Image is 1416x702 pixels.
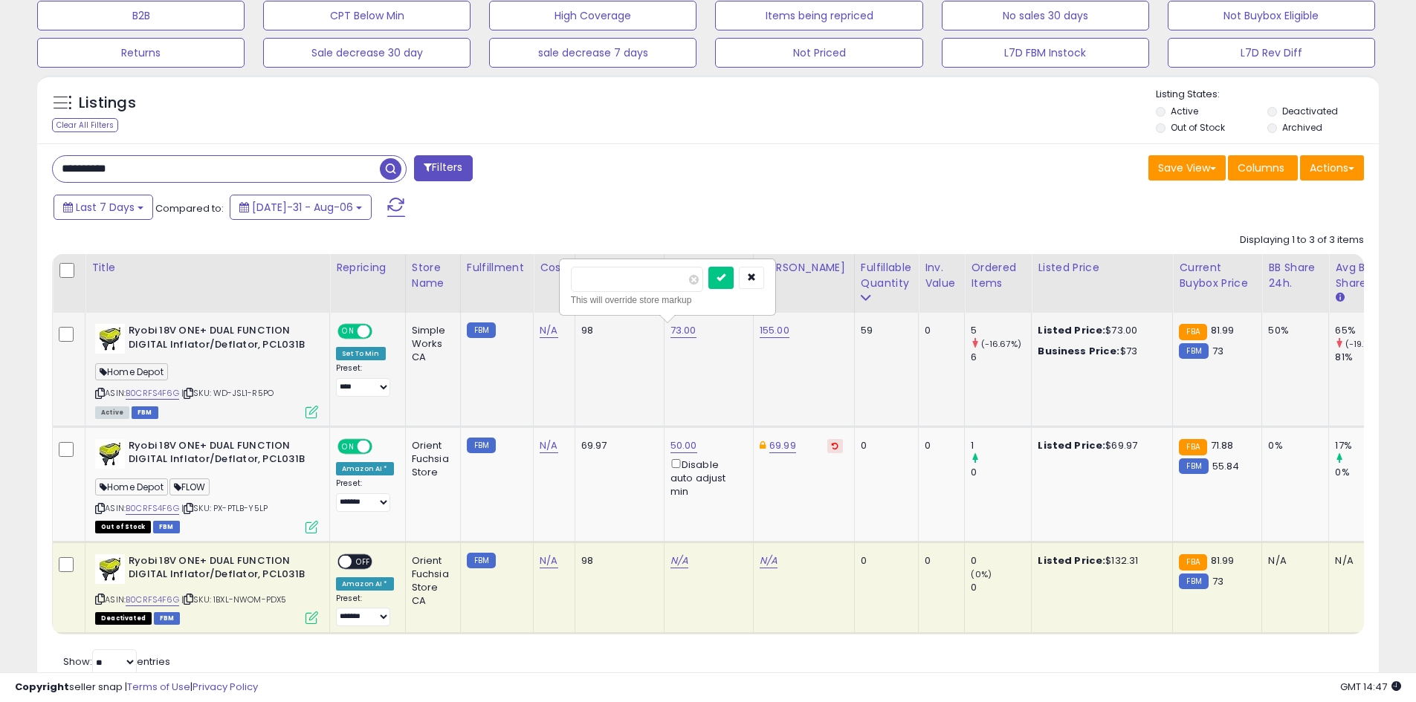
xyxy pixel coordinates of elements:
[1171,121,1225,134] label: Out of Stock
[95,439,318,532] div: ASIN:
[126,502,179,515] a: B0CRFS4F6G
[1211,438,1234,452] span: 71.88
[129,439,309,470] b: Ryobi 18V ONE+ DUAL FUNCTION DIGITAL Inflator/Deflator, PCL031B
[1179,343,1208,359] small: FBM
[155,201,224,215] span: Compared to:
[95,439,125,469] img: 41pIgXBsNkL._SL40_.jpg
[412,324,449,365] div: Simple Works CA
[95,324,318,417] div: ASIN:
[54,195,153,220] button: Last 7 Days
[95,554,318,623] div: ASIN:
[352,555,375,568] span: OFF
[126,387,179,400] a: B0CRFS4F6G
[169,478,210,495] span: FLOW
[37,1,245,30] button: B2B
[414,155,472,181] button: Filters
[336,577,394,591] div: Amazon AI *
[129,554,309,585] b: Ryobi 18V ONE+ DUAL FUNCTION DIGITAL Inflator/Deflator, PCL031B
[154,612,181,625] span: FBM
[336,594,394,627] div: Preset:
[760,260,848,276] div: [PERSON_NAME]
[1038,324,1161,337] div: $73.00
[1179,458,1208,474] small: FBM
[1038,438,1105,452] b: Listed Price:
[925,439,953,452] div: 0
[1179,260,1255,291] div: Current Buybox Price
[489,1,696,30] button: High Coverage
[181,502,268,514] span: | SKU: PX-PTLB-Y5LP
[760,323,789,338] a: 155.00
[95,406,129,419] span: All listings currently available for purchase on Amazon
[1268,554,1317,568] div: N/A
[1179,324,1206,340] small: FBA
[1038,260,1166,276] div: Listed Price
[467,322,496,338] small: FBM
[181,594,287,605] span: | SKU: 1BXL-NWOM-PDX5
[540,260,569,276] div: Cost
[861,260,912,291] div: Fulfillable Quantity
[336,363,394,397] div: Preset:
[52,118,118,132] div: Clear All Filters
[336,347,386,360] div: Set To Min
[540,553,557,568] a: N/A
[925,324,953,337] div: 0
[971,324,1031,337] div: 5
[1038,554,1161,568] div: $132.31
[467,260,527,276] div: Fulfillment
[715,38,922,68] button: Not Priced
[971,581,1031,594] div: 0
[1335,260,1389,291] div: Avg BB Share
[129,324,309,355] b: Ryobi 18V ONE+ DUAL FUNCTION DIGITAL Inflator/Deflator, PCL031B
[981,338,1021,350] small: (-16.67%)
[1168,38,1375,68] button: L7D Rev Diff
[37,38,245,68] button: Returns
[1179,573,1208,589] small: FBM
[581,554,653,568] div: 98
[336,462,394,475] div: Amazon AI *
[1335,439,1395,452] div: 17%
[1212,344,1223,358] span: 73
[1282,121,1322,134] label: Archived
[263,38,471,68] button: Sale decrease 30 day
[1335,324,1395,337] div: 65%
[263,1,471,30] button: CPT Below Min
[1212,459,1240,473] span: 55.84
[1038,345,1161,358] div: $73
[336,478,394,512] div: Preset:
[1240,233,1364,247] div: Displaying 1 to 3 of 3 items
[571,293,764,308] div: This will override store markup
[861,324,907,337] div: 59
[489,38,696,68] button: sale decrease 7 days
[540,438,557,453] a: N/A
[581,439,653,452] div: 69.97
[153,521,180,533] span: FBM
[95,363,168,380] span: Home Depot
[971,466,1031,479] div: 0
[252,200,353,215] span: [DATE]-31 - Aug-06
[540,323,557,338] a: N/A
[91,260,323,276] div: Title
[670,456,742,499] div: Disable auto adjust min
[1345,338,1384,350] small: (-19.75%)
[412,554,449,608] div: Orient Fuchsia Store CA
[79,93,136,114] h5: Listings
[1268,324,1317,337] div: 50%
[1268,260,1322,291] div: BB Share 24h.
[230,195,372,220] button: [DATE]-31 - Aug-06
[467,553,496,568] small: FBM
[1300,155,1364,181] button: Actions
[412,439,449,480] div: Orient Fuchsia Store
[769,438,796,453] a: 69.99
[1238,160,1284,175] span: Columns
[1335,466,1395,479] div: 0%
[1148,155,1226,181] button: Save View
[1212,574,1223,588] span: 73
[1038,323,1105,337] b: Listed Price:
[76,200,135,215] span: Last 7 Days
[1038,553,1105,568] b: Listed Price:
[861,439,907,452] div: 0
[971,554,1031,568] div: 0
[95,521,151,533] span: All listings that are currently out of stock and unavailable for purchase on Amazon
[1168,1,1375,30] button: Not Buybox Eligible
[861,554,907,568] div: 0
